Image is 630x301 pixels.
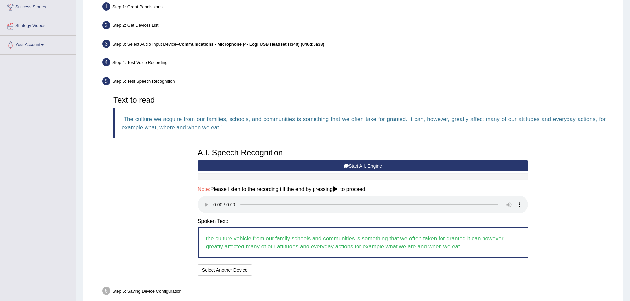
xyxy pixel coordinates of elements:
div: Step 5: Test Speech Recognition [99,75,620,90]
h4: Please listen to the recording till the end by pressing , to proceed. [198,186,528,192]
a: Your Account [0,36,76,52]
h3: Text to read [113,96,612,104]
q: The culture we acquire from our families, schools, and communities is something that we often tak... [122,116,606,131]
button: Start A.I. Engine [198,160,528,171]
span: Note: [198,186,210,192]
div: Step 2: Get Devices List [99,19,620,34]
div: Step 6: Saving Device Configuration [99,285,620,299]
h3: A.I. Speech Recognition [198,148,528,157]
a: Strategy Videos [0,17,76,33]
button: Select Another Device [198,264,252,276]
div: Step 3: Select Audio Input Device [99,38,620,52]
blockquote: the culture vehicle from our family schools and communities is something that we often taken for ... [198,227,528,258]
div: Step 1: Grant Permissions [99,0,620,15]
h4: Spoken Text: [198,218,528,224]
div: Step 4: Test Voice Recording [99,56,620,71]
span: – [176,42,324,47]
b: Communications - Microphone (4- Logi USB Headset H340) (046d:0a38) [179,42,324,47]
